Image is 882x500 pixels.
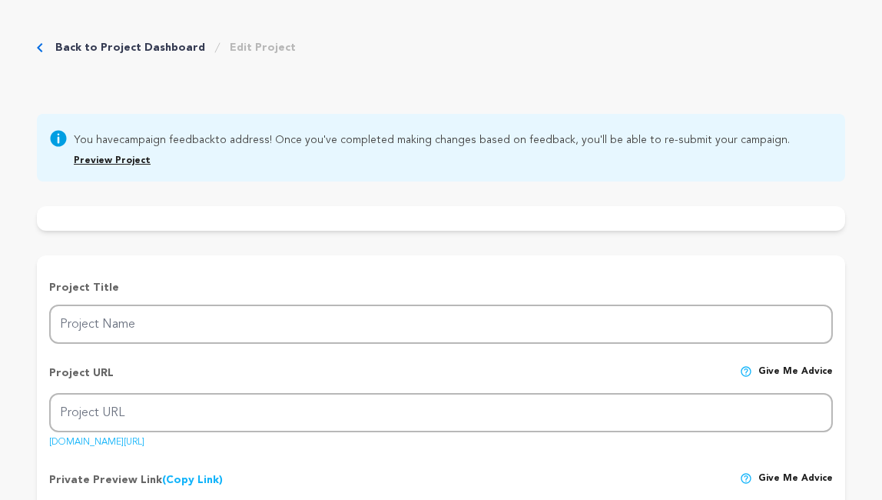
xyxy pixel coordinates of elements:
img: help-circle.svg [740,472,752,485]
span: Give me advice [758,472,833,488]
p: Private Preview Link [49,472,223,488]
span: You have to address! Once you've completed making changes based on feedback, you'll be able to re... [74,129,790,148]
div: Breadcrumb [37,40,296,55]
p: Project Title [49,280,833,295]
input: Project Name [49,305,833,344]
p: Project URL [49,365,114,393]
a: campaign feedback [119,135,215,145]
img: help-circle.svg [740,365,752,378]
a: Preview Project [74,156,151,165]
a: [DOMAIN_NAME][URL] [49,432,144,447]
span: Give me advice [758,365,833,393]
input: Project URL [49,393,833,432]
a: (Copy Link) [162,475,223,485]
a: Back to Project Dashboard [55,40,205,55]
a: Edit Project [230,40,296,55]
